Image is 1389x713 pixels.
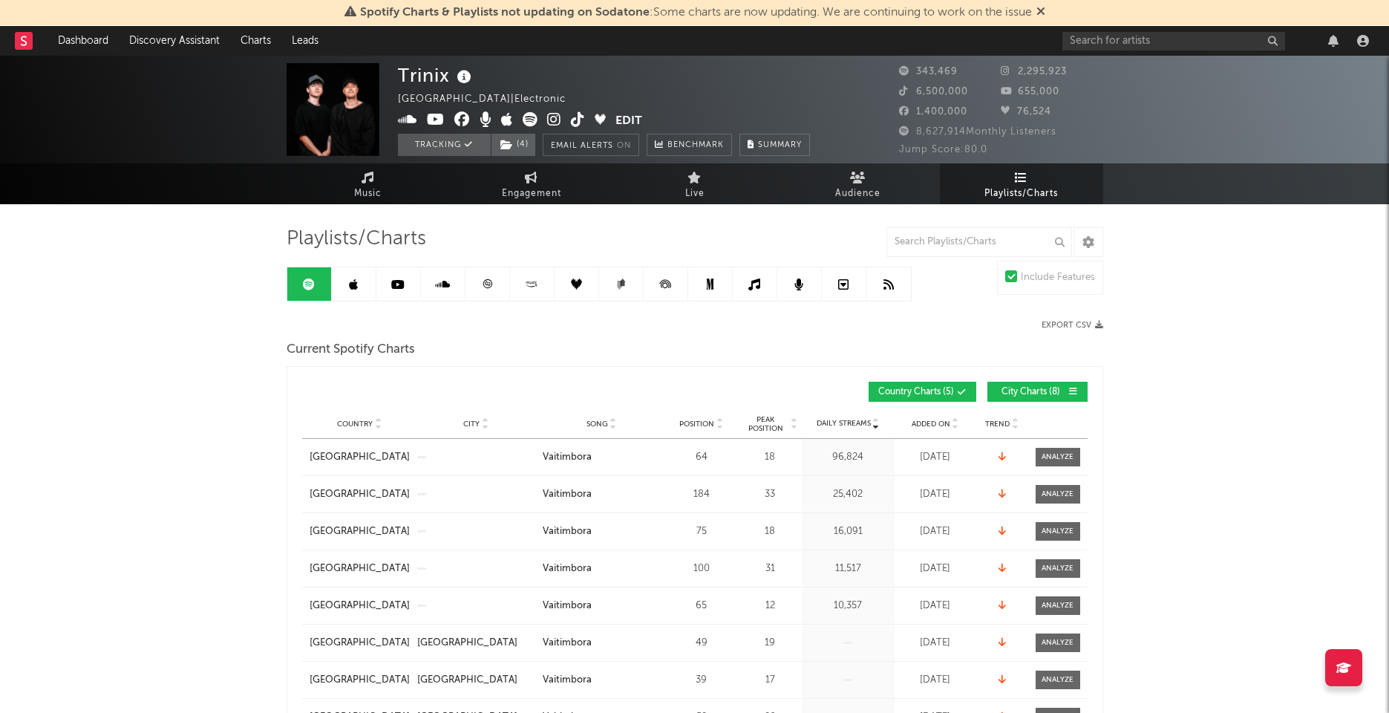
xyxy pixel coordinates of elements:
div: 19 [742,636,798,651]
a: [GEOGRAPHIC_DATA] [417,636,535,651]
div: [DATE] [898,450,973,465]
span: 6,500,000 [899,87,968,97]
button: City Charts(8) [987,382,1088,402]
div: Include Features [1021,269,1095,287]
a: Dashboard [48,26,119,56]
div: 31 [742,561,798,576]
div: [DATE] [898,487,973,502]
div: Vaitimbora [543,599,592,613]
a: Vaitimbora [543,487,661,502]
a: [GEOGRAPHIC_DATA] [417,673,535,688]
div: 184 [668,487,735,502]
span: Spotify Charts & Playlists not updating on Sodatone [360,7,650,19]
a: [GEOGRAPHIC_DATA] [310,636,410,651]
div: 18 [742,450,798,465]
span: Added On [912,420,950,429]
div: 75 [668,524,735,539]
span: Current Spotify Charts [287,341,415,359]
span: Audience [835,185,880,203]
div: 12 [742,599,798,613]
a: [GEOGRAPHIC_DATA] [310,450,410,465]
span: 1,400,000 [899,107,967,117]
button: Country Charts(5) [869,382,976,402]
span: Playlists/Charts [984,185,1058,203]
a: Vaitimbora [543,561,661,576]
div: [GEOGRAPHIC_DATA] [417,673,517,688]
a: Vaitimbora [543,636,661,651]
span: Summary [758,141,802,149]
button: Edit [615,112,642,131]
span: City [463,420,480,429]
span: Playlists/Charts [287,230,426,248]
div: [GEOGRAPHIC_DATA] | Electronic [398,91,583,108]
em: On [617,142,631,150]
span: Position [679,420,714,429]
span: Country Charts ( 5 ) [878,388,954,397]
div: Vaitimbora [543,487,592,502]
div: [DATE] [898,599,973,613]
a: Benchmark [647,134,732,156]
a: Vaitimbora [543,450,661,465]
div: 49 [668,636,735,651]
button: Tracking [398,134,491,156]
div: 100 [668,561,735,576]
div: 25,402 [805,487,891,502]
div: Vaitimbora [543,561,592,576]
span: Music [354,185,382,203]
span: Song [586,420,608,429]
div: 18 [742,524,798,539]
span: ( 4 ) [491,134,536,156]
div: 65 [668,599,735,613]
a: Leads [281,26,329,56]
span: 76,524 [1001,107,1051,117]
div: 39 [668,673,735,688]
div: [DATE] [898,561,973,576]
div: 10,357 [805,599,891,613]
div: 64 [668,450,735,465]
div: Vaitimbora [543,524,592,539]
button: (4) [491,134,535,156]
div: 17 [742,673,798,688]
button: Summary [739,134,810,156]
a: Playlists/Charts [940,163,1103,204]
button: Export CSV [1042,321,1103,330]
span: Peak Position [742,415,789,433]
div: Vaitimbora [543,636,592,651]
input: Search for artists [1062,32,1285,51]
span: Dismiss [1036,7,1045,19]
a: [GEOGRAPHIC_DATA] [310,524,410,539]
span: 655,000 [1001,87,1059,97]
a: [GEOGRAPHIC_DATA] [310,561,410,576]
span: 8,627,914 Monthly Listeners [899,127,1056,137]
a: Music [287,163,450,204]
a: Engagement [450,163,613,204]
a: Vaitimbora [543,599,661,613]
div: [DATE] [898,524,973,539]
a: Discovery Assistant [119,26,230,56]
div: 16,091 [805,524,891,539]
span: 343,469 [899,67,958,76]
span: Country [337,420,373,429]
div: 96,824 [805,450,891,465]
span: Daily Streams [817,418,871,429]
div: [DATE] [898,636,973,651]
a: [GEOGRAPHIC_DATA] [310,673,410,688]
div: Vaitimbora [543,673,592,688]
a: Vaitimbora [543,673,661,688]
div: Vaitimbora [543,450,592,465]
span: 2,295,923 [1001,67,1067,76]
span: : Some charts are now updating. We are continuing to work on the issue [360,7,1032,19]
a: [GEOGRAPHIC_DATA] [310,487,410,502]
a: Vaitimbora [543,524,661,539]
span: Live [685,185,705,203]
button: Email AlertsOn [543,134,639,156]
a: [GEOGRAPHIC_DATA] [310,599,410,613]
a: Audience [777,163,940,204]
span: Trend [985,420,1010,429]
a: Charts [230,26,281,56]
